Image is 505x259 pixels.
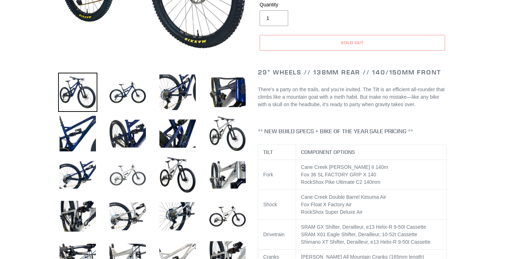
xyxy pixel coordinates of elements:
[58,114,97,153] img: Load image into Gallery viewer, TILT - Complete Bike
[208,155,247,195] img: Load image into Gallery viewer, TILT - Complete Bike
[158,73,197,112] img: Load image into Gallery viewer, TILT - Complete Bike
[258,160,296,190] td: Fork
[58,155,97,195] img: Load image into Gallery viewer, TILT - Complete Bike
[258,128,447,135] h4: ** NEW BUILD SPECS + BIKE OF THE YEAR SALE PRICING **
[296,160,447,190] td: Cane Creek [PERSON_NAME] II 140m Fox 36 SL FACTORY GRIP X 140 RockShox Pike Ultimate C2 140mm
[58,197,97,236] img: Load image into Gallery viewer, TILT - Complete Bike
[341,40,364,45] span: Sold out
[108,114,147,153] img: Load image into Gallery viewer, TILT - Complete Bike
[158,114,197,153] img: Load image into Gallery viewer, TILT - Complete Bike
[158,197,197,236] img: Load image into Gallery viewer, TILT - Complete Bike
[258,219,296,249] td: Drivetrain
[258,145,296,160] th: TILT
[258,190,296,219] td: Shock
[260,35,445,51] button: Sold out
[296,190,447,219] td: Cane Creek Double Barrel Kitsuma Air Fox Float X Factory Air RockShox Super Deluxe Air
[258,68,447,76] h2: 29" Wheels // 138mm Rear // 140/150mm Front
[208,73,247,112] img: Load image into Gallery viewer, TILT - Complete Bike
[208,197,247,236] img: Load image into Gallery viewer, TILT - Complete Bike
[108,155,147,195] img: Load image into Gallery viewer, TILT - Complete Bike
[108,197,147,236] img: Load image into Gallery viewer, TILT - Complete Bike
[108,73,147,112] img: Load image into Gallery viewer, TILT - Complete Bike
[58,73,97,112] img: Load image into Gallery viewer, TILT - Complete Bike
[158,155,197,195] img: Load image into Gallery viewer, TILT - Complete Bike
[258,86,447,108] p: There’s a party on the trails, and you’re invited. The Tilt is an efficient all-rounder that clim...
[296,145,447,160] th: COMPONENT OPTIONS
[296,219,447,249] td: SRAM GX Shifter, Derailleur, e13 Helix-R 9-50t Cassette SRAM X01 Eagle Shifter, Derailleur, 10-52...
[260,1,351,9] label: Quantity
[208,114,247,153] img: Load image into Gallery viewer, TILT - Complete Bike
